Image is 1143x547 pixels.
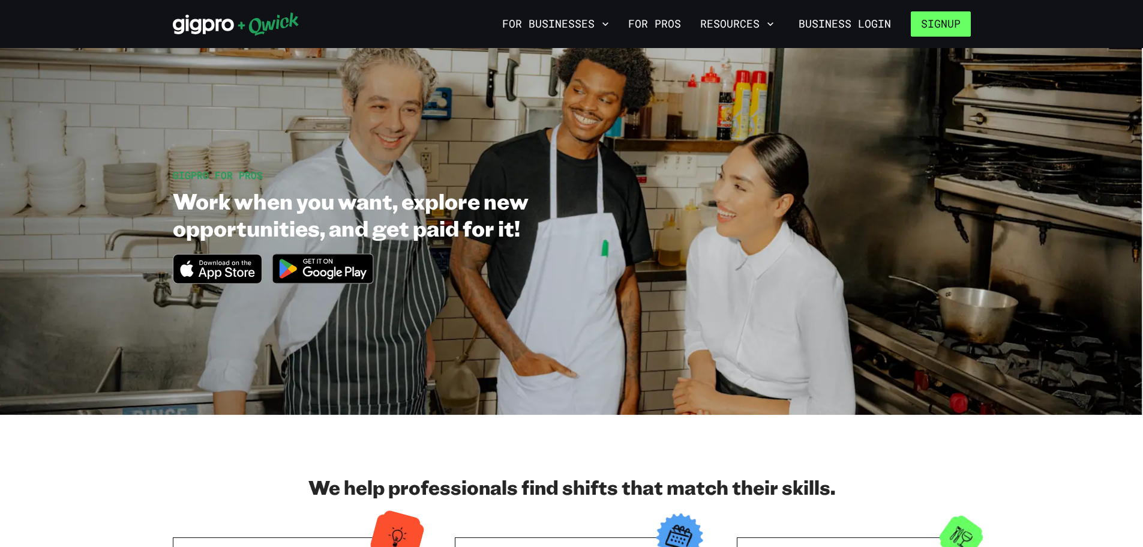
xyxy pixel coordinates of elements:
[623,14,686,34] a: For Pros
[788,11,901,37] a: Business Login
[911,11,971,37] button: Signup
[173,187,652,241] h1: Work when you want, explore new opportunities, and get paid for it!
[173,274,263,286] a: Download on the App Store
[173,169,263,181] span: GIGPRO FOR PROS
[695,14,779,34] button: Resources
[173,475,971,499] h2: We help professionals find shifts that match their skills.
[497,14,614,34] button: For Businesses
[265,246,381,291] img: Get it on Google Play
